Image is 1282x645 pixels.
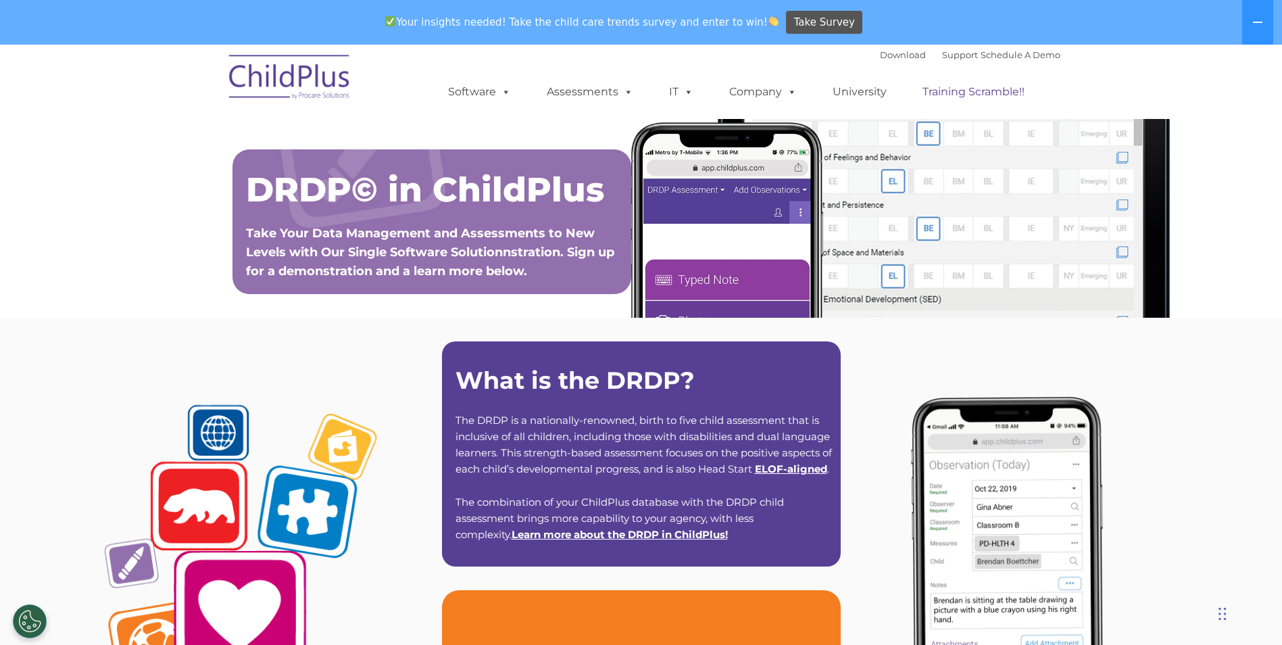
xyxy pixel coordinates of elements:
strong: What is the DRDP? [455,366,695,395]
span: The DRDP is a nationally-renowned, birth to five child assessment that is inclusive of all childr... [455,414,832,475]
a: Software [435,78,524,105]
iframe: Chat Widget [1214,580,1282,645]
button: Cookies Settings [13,604,47,638]
span: Your insights needed! Take the child care trends survey and enter to win! [380,9,785,35]
span: Take Survey [794,11,855,34]
a: Support [942,49,978,60]
a: Learn more about the DRDP in ChildPlus [512,528,725,541]
a: Company [716,78,810,105]
a: Schedule A Demo [981,49,1060,60]
img: 👏 [768,16,779,26]
font: | [880,49,1060,60]
a: Training Scramble!! [909,78,1038,105]
img: ✅ [385,16,395,26]
a: Take Survey [786,11,862,34]
a: University [819,78,900,105]
a: IT [656,78,707,105]
span: Take Your Data Management and Assessments to New Levels with Our Single Software Solutionnstratio... [246,226,614,279]
a: ELOF-aligned [755,462,827,475]
div: Drag [1218,594,1227,634]
span: The combination of your ChildPlus database with the DRDP child assessment brings more capability ... [455,496,784,541]
a: Assessments [533,78,647,105]
a: Download [880,49,926,60]
img: ChildPlus by Procare Solutions [222,45,358,113]
span: DRDP© in ChildPlus [246,169,604,210]
span: ! [512,528,728,541]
